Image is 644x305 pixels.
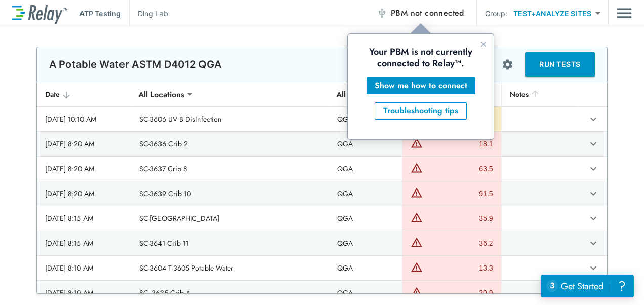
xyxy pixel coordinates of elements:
[131,281,329,305] td: SC- 3635 Crib A
[425,288,493,298] div: 20.9
[585,210,602,227] button: expand row
[131,84,191,104] div: All Locations
[45,238,123,248] div: [DATE] 8:15 AM
[131,157,329,181] td: SC-3637 Crib 8
[411,162,423,174] img: Warning
[585,185,602,202] button: expand row
[329,181,402,206] td: QGA
[329,84,373,104] div: All Tests
[138,8,168,19] p: Dlng Lab
[131,256,329,280] td: SC-3604 T-3605 Potable Water
[411,137,423,149] img: Warning
[425,263,493,273] div: 13.3
[45,263,123,273] div: [DATE] 8:10 AM
[131,231,329,255] td: SC-3641 Crib 11
[37,82,131,107] th: Date
[45,188,123,199] div: [DATE] 8:20 AM
[617,4,632,23] button: Main menu
[329,281,402,305] td: QGA
[425,188,493,199] div: 91.5
[49,58,222,70] p: A Potable Water ASTM D4012 QGA
[510,88,568,100] div: Notes
[329,256,402,280] td: QGA
[12,3,67,24] img: LuminUltra Relay
[585,110,602,128] button: expand row
[329,157,402,181] td: QGA
[45,139,123,149] div: [DATE] 8:20 AM
[501,58,514,71] img: Settings Icon
[45,164,123,174] div: [DATE] 8:20 AM
[525,52,595,77] button: RUN TESTS
[411,186,423,199] img: Warning
[131,206,329,231] td: SC-[GEOGRAPHIC_DATA]
[585,135,602,152] button: expand row
[45,288,123,298] div: [DATE] 8:10 AM
[45,213,123,223] div: [DATE] 8:15 AM
[329,231,402,255] td: QGA
[411,286,423,298] img: Warning
[79,8,121,19] p: ATP Testing
[373,3,468,23] button: PBM not connected
[45,114,123,124] div: [DATE] 10:10 AM
[377,8,387,18] img: Offline Icon
[329,107,402,131] td: QGA
[131,107,329,131] td: SC-3606 UV B Disinfection
[348,34,494,139] iframe: tooltip
[411,7,464,19] span: not connected
[411,211,423,223] img: Warning
[494,51,521,78] button: Site setup
[391,6,464,20] span: PBM
[425,164,493,174] div: 63.5
[411,236,423,248] img: Warning
[131,132,329,156] td: SC-3636 Crib 2
[617,4,632,23] img: Drawer Icon
[329,206,402,231] td: QGA
[485,8,508,19] p: Group:
[131,181,329,206] td: SC-3639 Crib 10
[425,139,493,149] div: 18.1
[585,235,602,252] button: expand row
[425,238,493,248] div: 36.2
[425,213,493,223] div: 35.9
[329,132,402,156] td: QGA
[585,259,602,277] button: expand row
[585,160,602,177] button: expand row
[411,261,423,273] img: Warning
[541,275,634,297] iframe: Resource center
